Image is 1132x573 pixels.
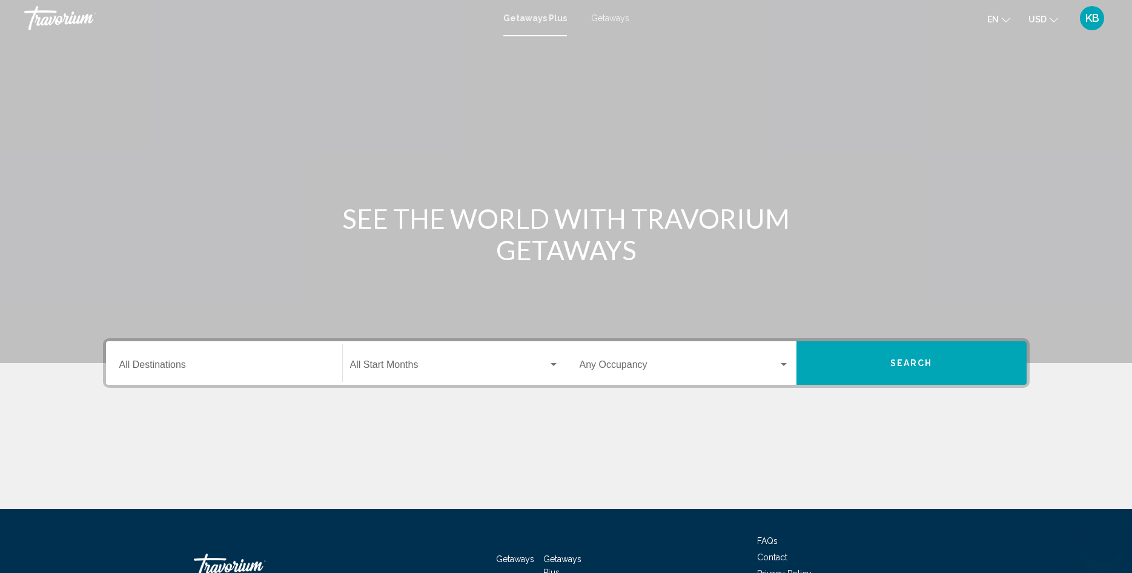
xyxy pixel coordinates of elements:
span: Search [890,359,933,368]
iframe: Button to launch messaging window [1084,525,1122,563]
a: Travorium [24,6,491,30]
button: Change language [987,10,1010,28]
span: en [987,15,999,24]
button: Search [796,341,1027,385]
span: USD [1028,15,1047,24]
div: Search widget [106,341,1027,385]
h1: SEE THE WORLD WITH TRAVORIUM GETAWAYS [339,203,793,266]
a: Getaways Plus [503,13,567,23]
span: KB [1085,12,1099,24]
a: Getaways [591,13,629,23]
button: User Menu [1076,5,1108,31]
button: Change currency [1028,10,1058,28]
a: Getaways [496,554,534,564]
a: FAQs [757,536,778,546]
a: Contact [757,552,787,562]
